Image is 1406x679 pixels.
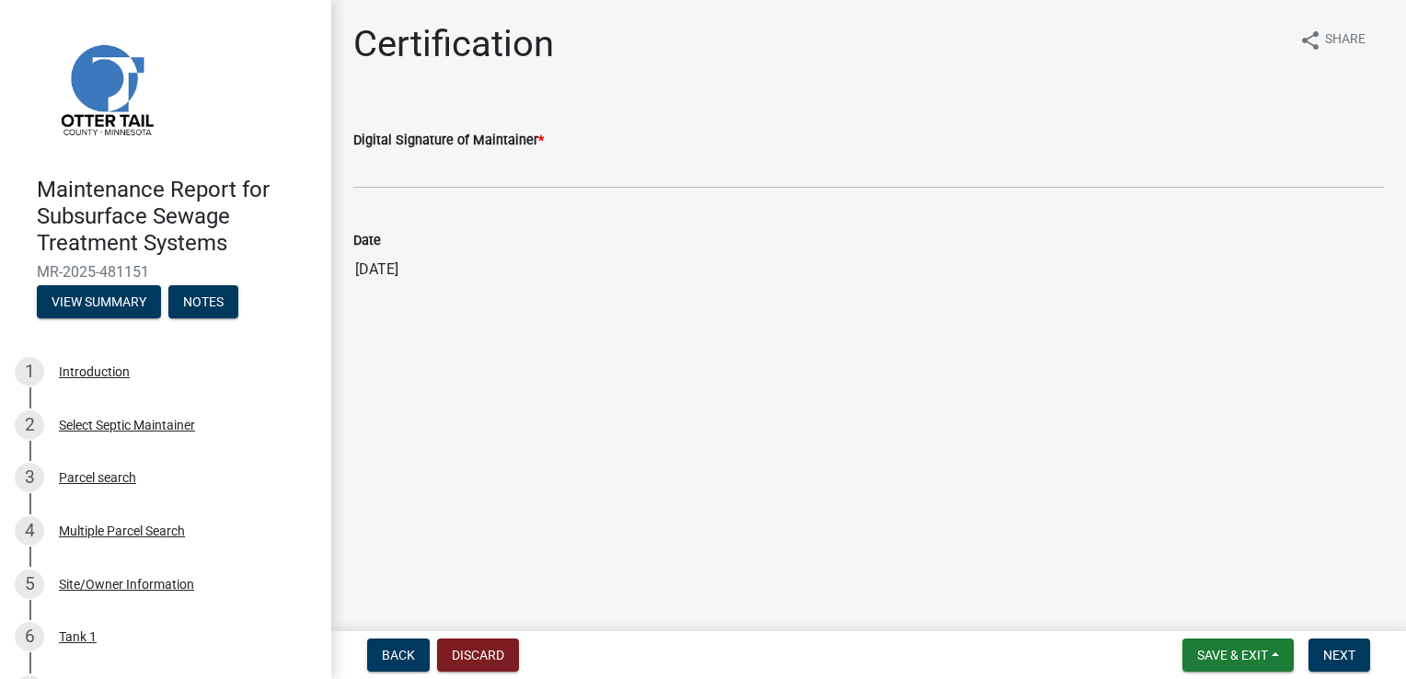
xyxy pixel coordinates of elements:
div: Tank 1 [59,630,97,643]
div: 5 [15,570,44,599]
button: Back [367,639,430,672]
button: Notes [168,285,238,318]
button: Discard [437,639,519,672]
h1: Certification [353,22,554,66]
span: Save & Exit [1197,648,1268,662]
div: Site/Owner Information [59,578,194,591]
label: Date [353,235,381,247]
span: MR-2025-481151 [37,263,294,281]
div: 6 [15,622,44,651]
div: 2 [15,410,44,440]
div: Introduction [59,365,130,378]
h4: Maintenance Report for Subsurface Sewage Treatment Systems [37,177,317,256]
img: Otter Tail County, Minnesota [37,19,175,157]
div: 1 [15,357,44,386]
button: shareShare [1285,22,1380,58]
span: Share [1325,29,1366,52]
div: Parcel search [59,471,136,484]
div: Select Septic Maintainer [59,419,195,432]
span: Back [382,648,415,662]
wm-modal-confirm: Summary [37,296,161,311]
button: View Summary [37,285,161,318]
div: Multiple Parcel Search [59,524,185,537]
span: Next [1323,648,1355,662]
wm-modal-confirm: Notes [168,296,238,311]
label: Digital Signature of Maintainer [353,134,544,147]
button: Next [1308,639,1370,672]
div: 3 [15,463,44,492]
div: 4 [15,516,44,546]
button: Save & Exit [1182,639,1294,672]
i: share [1299,29,1321,52]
